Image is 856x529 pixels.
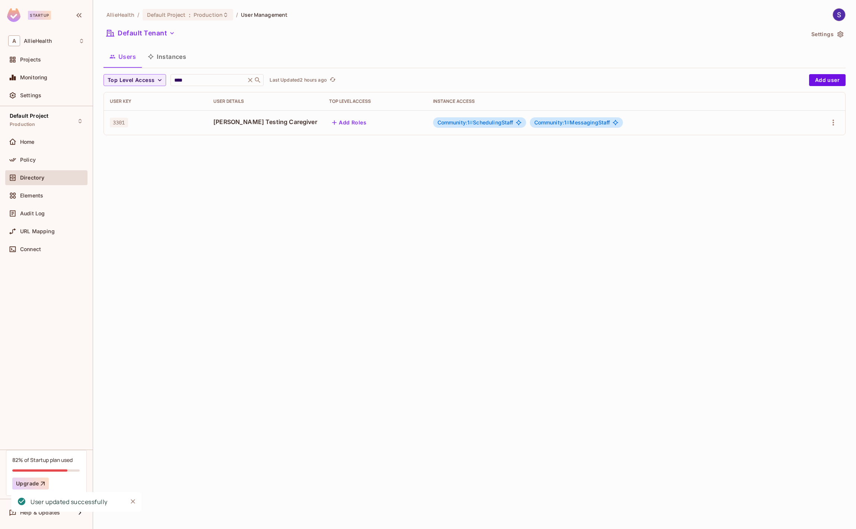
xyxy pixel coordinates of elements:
[106,11,134,18] span: the active workspace
[104,74,166,86] button: Top Level Access
[833,9,845,21] img: Stephen Morrison
[147,11,186,18] span: Default Project
[20,246,41,252] span: Connect
[270,77,327,83] p: Last Updated 2 hours ago
[20,210,45,216] span: Audit Log
[329,98,421,104] div: Top Level Access
[110,118,128,127] span: 3301
[7,8,20,22] img: SReyMgAAAABJRU5ErkJggg==
[329,117,369,129] button: Add Roles
[10,121,35,127] span: Production
[213,98,317,104] div: User Details
[24,38,52,44] span: Workspace: AllieHealth
[534,119,570,126] span: Community:1
[12,456,73,463] div: 82% of Startup plan used
[110,98,201,104] div: User Key
[241,11,287,18] span: User Management
[20,193,43,199] span: Elements
[20,228,55,234] span: URL Mapping
[12,478,49,490] button: Upgrade
[104,27,178,39] button: Default Tenant
[142,47,192,66] button: Instances
[20,175,44,181] span: Directory
[8,35,20,46] span: A
[28,11,51,20] div: Startup
[10,113,48,119] span: Default Project
[433,98,795,104] div: Instance Access
[470,119,473,126] span: #
[188,12,191,18] span: :
[31,497,108,507] div: User updated successfully
[328,76,337,85] button: refresh
[108,76,155,85] span: Top Level Access
[127,496,139,507] button: Close
[137,11,139,18] li: /
[437,119,473,126] span: Community:1
[20,75,48,80] span: Monitoring
[327,76,337,85] span: Click to refresh data
[20,92,41,98] span: Settings
[20,139,35,145] span: Home
[330,76,336,84] span: refresh
[213,118,317,126] span: [PERSON_NAME] Testing Caregiver
[566,119,570,126] span: #
[437,120,513,126] span: SchedulingStaff
[534,120,610,126] span: MessagingStaff
[20,157,36,163] span: Policy
[236,11,238,18] li: /
[809,74,846,86] button: Add user
[808,28,846,40] button: Settings
[194,11,223,18] span: Production
[20,57,41,63] span: Projects
[104,47,142,66] button: Users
